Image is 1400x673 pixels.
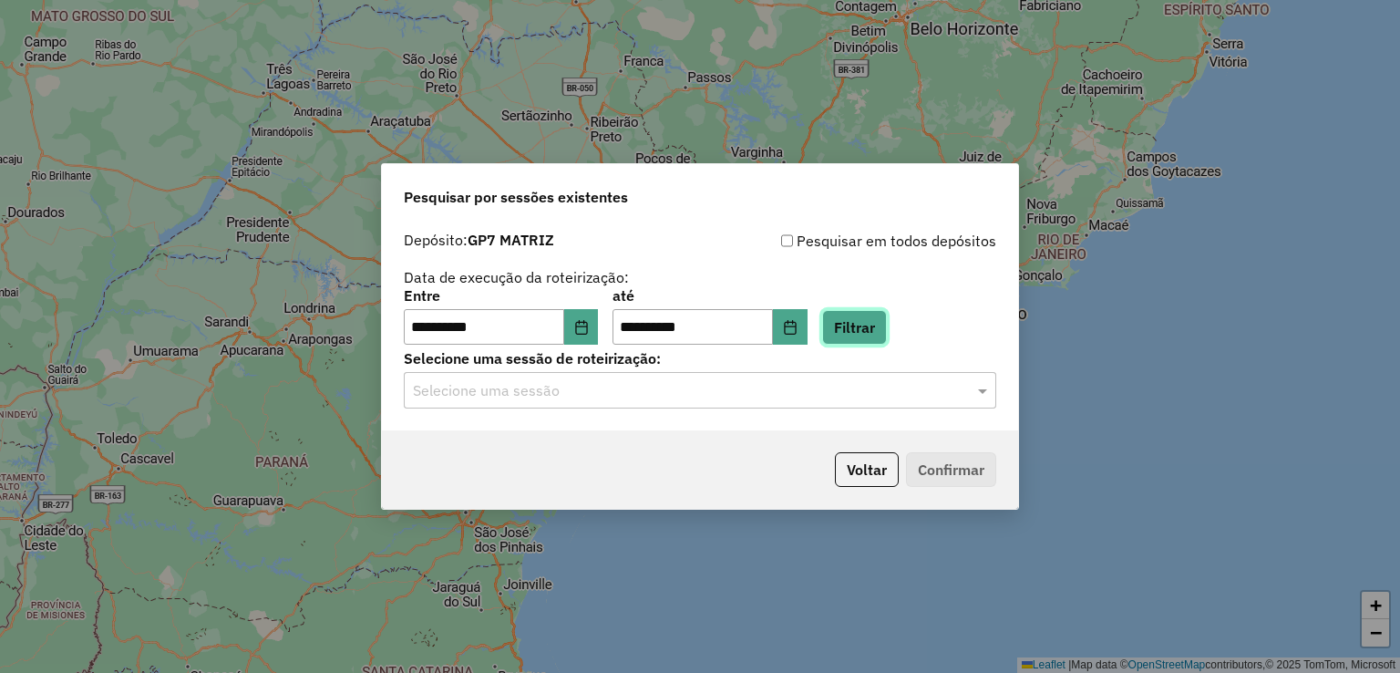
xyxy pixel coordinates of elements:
[612,285,807,306] label: até
[404,347,996,369] label: Selecione uma sessão de roteirização:
[564,309,599,346] button: Choose Date
[404,186,628,208] span: Pesquisar por sessões existentes
[773,309,808,346] button: Choose Date
[822,310,887,345] button: Filtrar
[468,231,554,249] strong: GP7 MATRIZ
[404,229,554,251] label: Depósito:
[404,285,598,306] label: Entre
[404,266,629,288] label: Data de execução da roteirização:
[835,452,899,487] button: Voltar
[700,230,996,252] div: Pesquisar em todos depósitos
